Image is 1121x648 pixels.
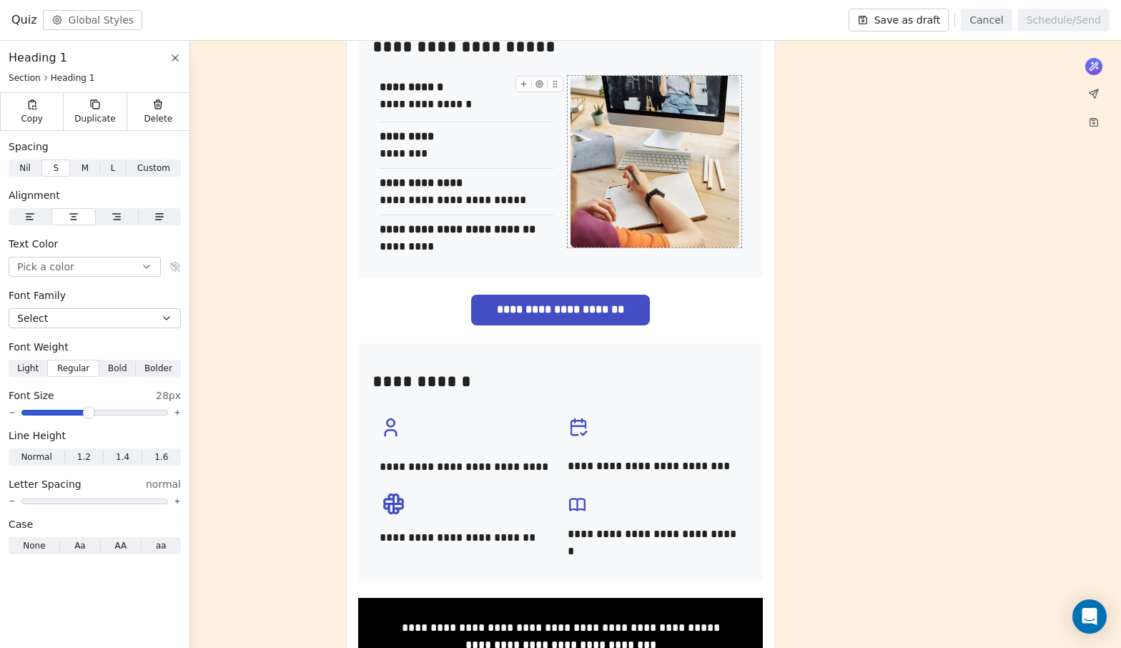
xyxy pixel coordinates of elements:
span: Copy [21,113,43,124]
span: Normal [21,451,51,463]
span: Select [17,311,48,325]
span: L [111,162,116,175]
span: 1.2 [77,451,91,463]
span: Light [17,362,39,375]
span: Spacing [9,139,49,154]
span: Aa [74,539,86,552]
span: AA [114,539,127,552]
span: Letter Spacing [9,477,82,491]
span: Case [9,517,33,531]
span: M [82,162,89,175]
span: Delete [144,113,173,124]
span: Nil [19,162,31,175]
span: normal [146,477,181,491]
span: Line Height [9,428,66,443]
span: Custom [137,162,170,175]
span: aa [156,539,167,552]
div: Open Intercom Messenger [1072,599,1107,634]
span: 1.6 [154,451,168,463]
span: Section [9,72,41,84]
button: Save as draft [849,9,949,31]
span: Heading 1 [9,49,67,67]
button: Schedule/Send [1018,9,1110,31]
span: Heading 1 [51,72,95,84]
span: Font Weight [9,340,69,354]
span: Font Size [9,388,54,403]
span: Duplicate [74,113,115,124]
span: Quiz [11,11,37,29]
button: Pick a color [9,257,161,277]
span: Bold [108,362,127,375]
span: None [23,539,45,552]
span: Text Color [9,237,58,251]
span: Bolder [144,362,172,375]
span: Alignment [9,188,60,202]
span: Font Family [9,288,66,303]
span: 1.4 [116,451,129,463]
span: 28px [156,388,181,403]
button: Global Styles [43,10,143,30]
button: Cancel [961,9,1012,31]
